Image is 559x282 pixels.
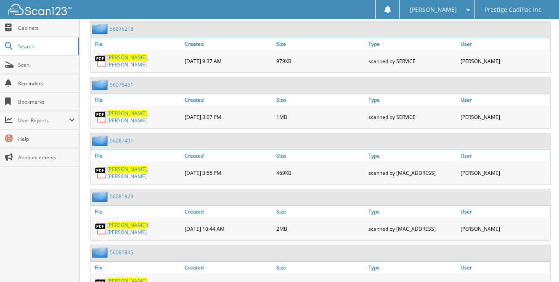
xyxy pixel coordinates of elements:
[183,150,275,161] a: Created
[18,135,75,142] span: Help
[183,219,275,238] div: [DATE] 10:44 AM
[274,94,366,105] a: Size
[107,110,147,117] span: [PERSON_NAME]
[18,154,75,161] span: Announcements
[18,80,75,87] span: Reminders
[366,219,458,238] div: scanned by [MAC_ADDRESS]
[107,110,180,124] a: [PERSON_NAME]_ [PERSON_NAME]
[274,150,366,161] a: Size
[95,111,107,123] img: PDF.png
[92,24,110,34] img: folder2.png
[8,4,72,15] img: scan123-logo-white.svg
[274,108,366,126] div: 1MB
[366,94,458,105] a: Type
[183,38,275,50] a: Created
[274,206,366,217] a: Size
[110,81,133,88] a: 56078451
[458,38,550,50] a: User
[90,150,183,161] a: File
[366,163,458,182] div: scanned by [MAC_ADDRESS]
[95,222,107,235] img: PDF.png
[274,38,366,50] a: Size
[366,206,458,217] a: Type
[366,262,458,273] a: Type
[366,52,458,70] div: scanned by SERVICE
[95,55,107,67] img: PDF.png
[183,94,275,105] a: Created
[95,166,107,179] img: PDF.png
[107,54,147,61] span: [PERSON_NAME]
[458,52,550,70] div: [PERSON_NAME]
[274,262,366,273] a: Size
[90,38,183,50] a: File
[18,24,75,32] span: Cabinets
[517,242,559,282] iframe: Chat Widget
[458,219,550,238] div: [PERSON_NAME]
[18,43,74,50] span: Search
[110,137,133,144] a: 56087491
[458,108,550,126] div: [PERSON_NAME]
[90,206,183,217] a: File
[183,52,275,70] div: [DATE] 9:37 AM
[183,108,275,126] div: [DATE] 3:07 PM
[92,191,110,202] img: folder2.png
[458,206,550,217] a: User
[18,98,75,105] span: Bookmarks
[183,262,275,273] a: Created
[90,262,183,273] a: File
[183,163,275,182] div: [DATE] 3:55 PM
[110,193,133,200] a: 56081829
[485,7,541,12] span: Prestige Cadillac Inc
[92,79,110,90] img: folder2.png
[107,221,180,236] a: [PERSON_NAME]f, [PERSON_NAME]
[92,247,110,258] img: folder2.png
[107,54,180,68] a: [PERSON_NAME]_ [PERSON_NAME]
[458,94,550,105] a: User
[274,52,366,70] div: 979KB
[107,166,180,180] a: [PERSON_NAME], [PERSON_NAME]
[18,117,69,124] span: User Reports
[183,206,275,217] a: Created
[458,150,550,161] a: User
[274,219,366,238] div: 2MB
[18,61,75,69] span: Scan
[110,25,133,32] a: 56076218
[366,38,458,50] a: Type
[458,163,550,182] div: [PERSON_NAME]
[458,262,550,273] a: User
[274,163,366,182] div: 469KB
[366,150,458,161] a: Type
[92,135,110,146] img: folder2.png
[107,166,147,173] span: [PERSON_NAME]
[107,221,147,229] span: [PERSON_NAME]
[410,7,457,12] span: [PERSON_NAME]
[366,108,458,126] div: scanned by SERVICE
[110,249,133,256] a: 56081845
[90,94,183,105] a: File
